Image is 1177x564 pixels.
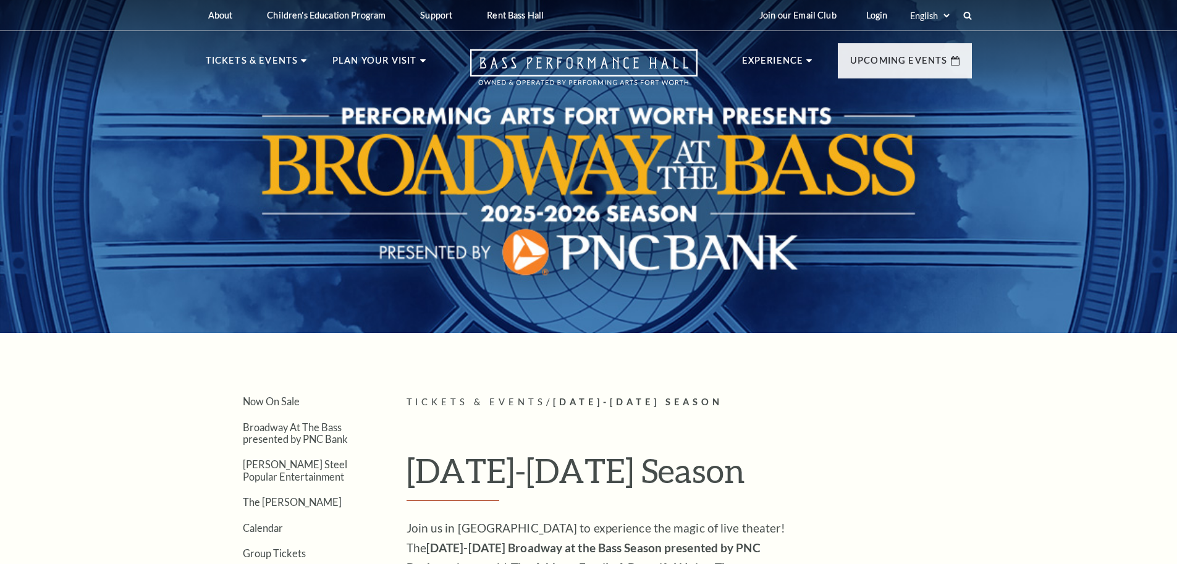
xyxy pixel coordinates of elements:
p: Plan Your Visit [332,53,417,75]
p: Experience [742,53,804,75]
a: Group Tickets [243,547,306,559]
p: Children's Education Program [267,10,386,20]
h1: [DATE]-[DATE] Season [407,450,972,501]
a: Calendar [243,522,283,534]
p: Support [420,10,452,20]
a: The [PERSON_NAME] [243,496,342,508]
select: Select: [908,10,951,22]
span: [DATE]-[DATE] Season [553,397,723,407]
a: Broadway At The Bass presented by PNC Bank [243,421,348,445]
p: Rent Bass Hall [487,10,544,20]
a: [PERSON_NAME] Steel Popular Entertainment [243,458,347,482]
a: Now On Sale [243,395,300,407]
p: Upcoming Events [850,53,948,75]
p: About [208,10,233,20]
p: Tickets & Events [206,53,298,75]
p: / [407,395,972,410]
span: Tickets & Events [407,397,547,407]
